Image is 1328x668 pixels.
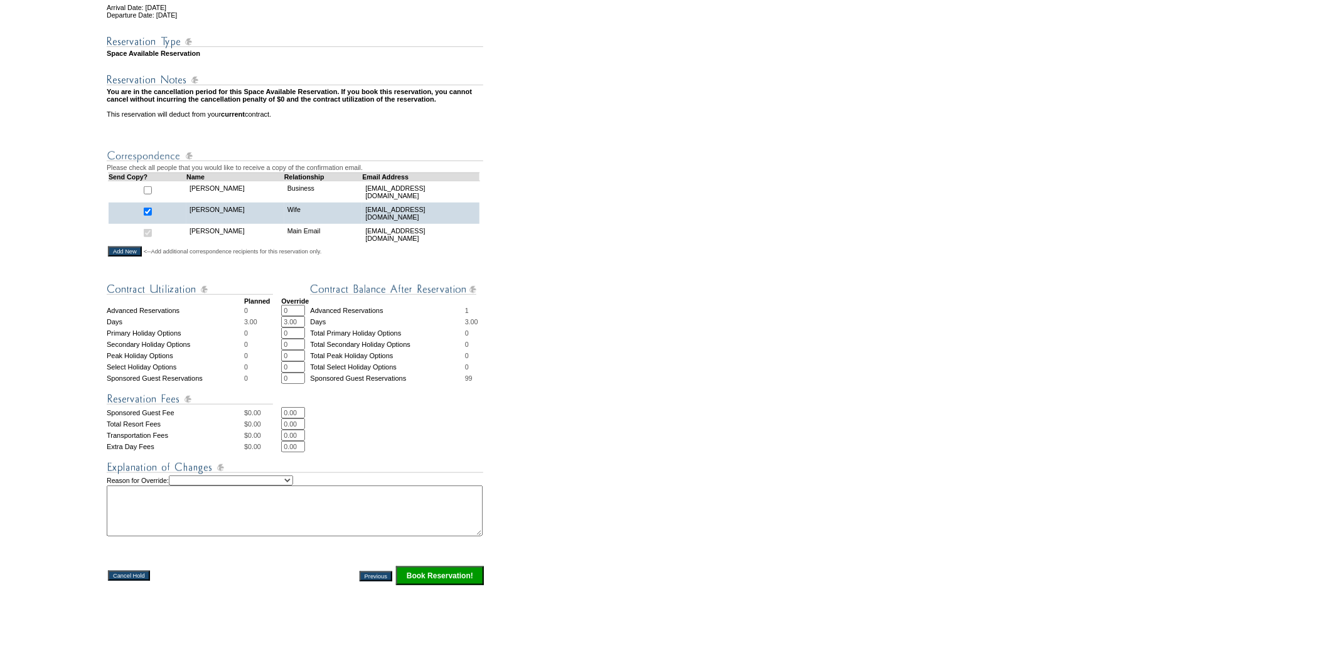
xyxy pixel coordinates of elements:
[248,432,261,439] span: 0.00
[107,460,483,475] img: Explanation of Changes
[244,363,248,371] span: 0
[107,282,273,297] img: Contract Utilization
[107,361,244,373] td: Select Holiday Options
[281,297,309,305] strong: Override
[107,164,363,171] span: Please check all people that you would like to receive a copy of the confirmation email.
[144,248,322,255] span: <--Add additional correspondence recipients for this reservation only.
[244,441,281,452] td: $
[465,363,469,371] span: 0
[244,297,270,305] strong: Planned
[107,50,485,57] td: Space Available Reservation
[186,172,284,181] td: Name
[221,110,245,118] b: current
[284,224,363,245] td: Main Email
[362,172,479,181] td: Email Address
[465,318,478,326] span: 3.00
[107,34,483,50] img: Reservation Type
[362,203,479,224] td: [EMAIL_ADDRESS][DOMAIN_NAME]
[244,418,281,430] td: $
[248,443,261,450] span: 0.00
[244,374,248,382] span: 0
[244,352,248,359] span: 0
[248,420,261,428] span: 0.00
[244,407,281,418] td: $
[465,341,469,348] span: 0
[465,374,473,382] span: 99
[186,203,284,224] td: [PERSON_NAME]
[107,407,244,418] td: Sponsored Guest Fee
[310,305,464,316] td: Advanced Reservations
[107,305,244,316] td: Advanced Reservations
[108,571,150,581] input: Cancel Hold
[107,418,244,430] td: Total Resort Fees
[107,339,244,350] td: Secondary Holiday Options
[107,316,244,327] td: Days
[362,224,479,245] td: [EMAIL_ADDRESS][DOMAIN_NAME]
[244,430,281,441] td: $
[396,566,484,585] input: Click this button to finalize your reservation.
[465,307,469,314] span: 1
[310,350,464,361] td: Total Peak Holiday Options
[362,181,479,203] td: [EMAIL_ADDRESS][DOMAIN_NAME]
[284,203,363,224] td: Wife
[244,318,257,326] span: 3.00
[186,224,284,245] td: [PERSON_NAME]
[284,181,363,203] td: Business
[244,329,248,337] span: 0
[107,327,244,339] td: Primary Holiday Options
[107,373,244,384] td: Sponsored Guest Reservations
[310,282,476,297] img: Contract Balance After Reservation
[107,11,485,19] td: Departure Date: [DATE]
[107,391,273,407] img: Reservation Fees
[248,409,261,416] span: 0.00
[310,327,464,339] td: Total Primary Holiday Options
[310,373,464,384] td: Sponsored Guest Reservations
[465,352,469,359] span: 0
[107,350,244,361] td: Peak Holiday Options
[360,571,392,581] input: Previous
[107,110,485,118] td: This reservation will deduct from your contract.
[244,307,248,314] span: 0
[107,430,244,441] td: Transportation Fees
[107,88,485,103] td: You are in the cancellation period for this Space Available Reservation. If you book this reserva...
[310,361,464,373] td: Total Select Holiday Options
[186,181,284,203] td: [PERSON_NAME]
[310,339,464,350] td: Total Secondary Holiday Options
[244,341,248,348] span: 0
[310,316,464,327] td: Days
[108,247,142,257] input: Add New
[109,172,187,181] td: Send Copy?
[465,329,469,337] span: 0
[284,172,363,181] td: Relationship
[107,475,485,536] td: Reason for Override:
[107,441,244,452] td: Extra Day Fees
[107,72,483,88] img: Reservation Notes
